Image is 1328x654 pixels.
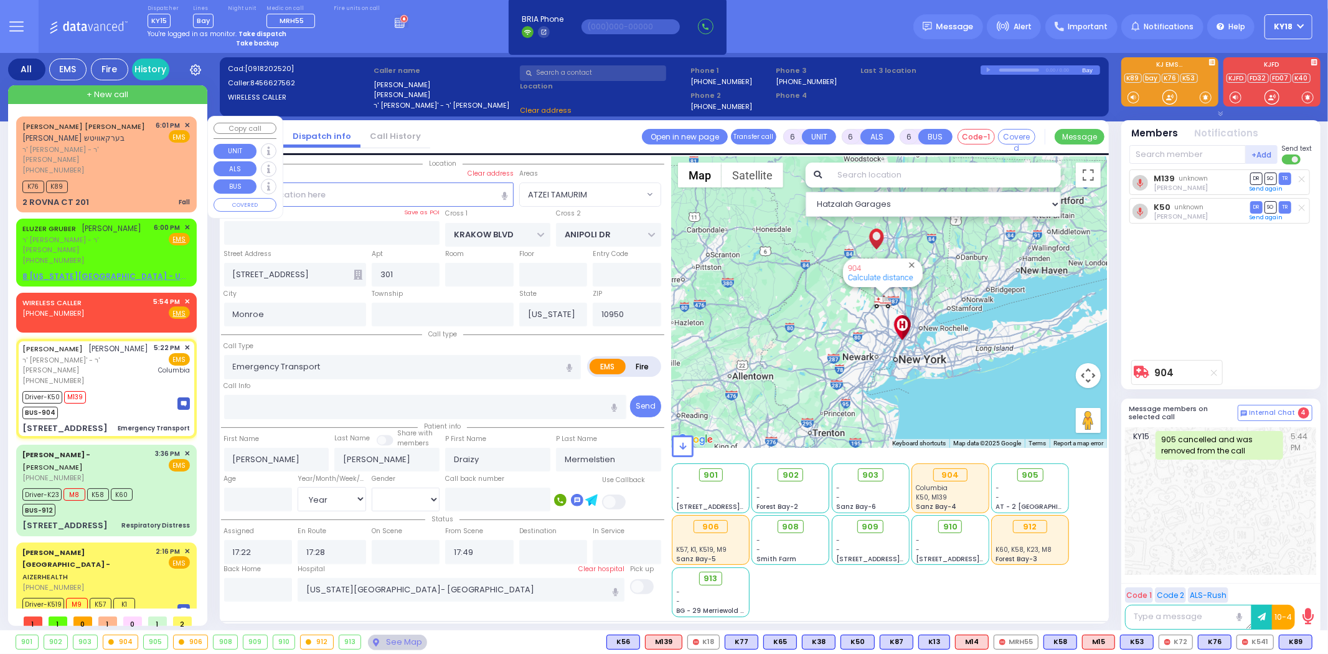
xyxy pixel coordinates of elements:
[273,635,295,649] div: 910
[862,521,879,533] span: 909
[916,536,920,545] span: -
[156,547,181,556] span: 2:16 PM
[1246,145,1278,164] button: +Add
[397,429,433,438] small: Share with
[776,90,857,101] span: Phone 4
[862,469,878,481] span: 903
[228,64,370,74] label: Cad:
[933,468,968,482] div: 904
[520,183,644,206] span: ATZEI TAMURIM
[184,120,190,131] span: ✕
[224,526,255,536] label: Assigned
[782,521,799,533] span: 908
[520,81,686,92] label: Location
[132,59,169,80] a: History
[184,448,190,459] span: ✕
[22,488,62,501] span: Driver-K23
[519,289,537,299] label: State
[1154,183,1208,192] span: Ezriel Schwartz
[1238,405,1312,421] button: Internal Chat 4
[156,121,181,130] span: 6:01 PM
[677,545,727,554] span: K57, K1, K519, M9
[1124,73,1142,83] a: K89
[998,129,1035,145] button: Covered
[1274,21,1293,32] span: KY18
[1144,21,1194,32] span: Notifications
[425,514,459,524] span: Status
[22,235,150,255] span: ר' [PERSON_NAME] - ר' [PERSON_NAME]
[1242,639,1248,645] img: red-radio-icon.svg
[675,432,716,448] a: Open this area in Google Maps (opens a new window)
[906,259,918,271] button: Close
[177,397,190,410] img: message-box.svg
[996,493,1000,502] span: -
[693,639,699,645] img: red-radio-icon.svg
[677,554,717,564] span: Sanz Bay-5
[675,432,716,448] img: Google
[44,635,68,649] div: 902
[148,617,167,626] span: 1
[1076,408,1101,433] button: Drag Pegman onto the map to open Street View
[1241,410,1247,417] img: comment-alt.png
[73,635,97,649] div: 903
[224,249,272,259] label: Street Address
[756,493,760,502] span: -
[224,474,237,484] label: Age
[1298,407,1309,419] span: 4
[892,315,913,340] div: New York Presbyterian Hospital- Columbia Campus
[224,434,260,444] label: First Name
[1291,431,1310,460] span: 5:44 PM
[22,308,84,318] span: [PHONE_NUMBER]
[1120,635,1154,650] div: BLS
[224,564,261,574] label: Back Home
[1155,368,1174,377] a: 904
[1164,639,1170,645] img: red-radio-icon.svg
[519,526,557,536] label: Destination
[372,289,403,299] label: Township
[173,617,192,626] span: 2
[397,438,429,448] span: members
[776,65,857,76] span: Phone 3
[582,19,680,34] input: (000)000-00000
[642,129,728,145] a: Open in new page
[22,504,55,516] span: BUS-912
[1082,65,1100,75] div: Bay
[374,100,516,111] label: ר' [PERSON_NAME]' - ר' [PERSON_NAME]
[148,29,237,39] span: You're logged in as monitor.
[1143,73,1161,83] a: bay
[22,473,84,483] span: [PHONE_NUMBER]
[423,159,463,168] span: Location
[802,635,836,650] div: BLS
[158,366,190,375] span: Columbia
[22,255,84,265] span: [PHONE_NUMBER]
[22,145,152,165] span: ר' [PERSON_NAME] - ר' [PERSON_NAME]
[1154,212,1208,221] span: Moshe Brown
[22,181,44,193] span: K76
[87,88,128,101] span: + New call
[690,102,752,111] label: [PHONE_NUMBER]
[418,422,467,431] span: Patient info
[245,64,294,73] span: [0918202520]
[22,450,90,460] span: [PERSON_NAME] -
[169,459,190,472] span: EMS
[174,635,208,649] div: 906
[593,526,624,536] label: In Service
[1156,431,1283,460] div: 905 cancelled and was removed from the call
[184,222,190,233] span: ✕
[1279,173,1291,184] span: TR
[756,483,760,493] span: -
[848,263,861,273] a: 904
[111,488,133,501] span: K60
[228,5,256,12] label: Night unit
[22,224,76,234] a: ELUZER GRUBER
[8,59,45,80] div: All
[334,434,370,443] label: Last Name
[836,554,954,564] span: [STREET_ADDRESS][PERSON_NAME]
[445,474,504,484] label: Call back number
[1179,174,1208,183] span: unknown
[173,235,186,244] u: EMS
[224,341,254,351] label: Call Type
[214,179,257,194] button: BUS
[880,635,913,650] div: BLS
[776,77,837,86] label: [PHONE_NUMBER]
